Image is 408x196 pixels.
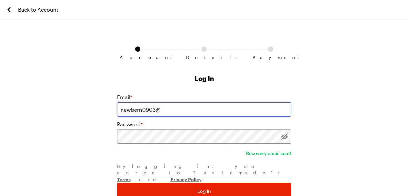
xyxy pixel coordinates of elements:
[171,176,202,182] a: Privacy Policy
[117,74,291,83] h1: Log In
[117,120,143,128] label: Password
[186,55,222,60] span: Details
[253,55,289,60] span: Payment
[197,188,211,194] span: Log In
[246,148,291,159] span: Recovery email sent!
[117,46,291,55] ol: Subscription checkout form navigation
[120,55,156,60] span: Account
[117,93,132,101] label: Email
[117,163,291,183] div: By logging in , you agree to Tastemade's and .
[117,176,131,182] a: Terms
[18,6,58,14] span: Back to Account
